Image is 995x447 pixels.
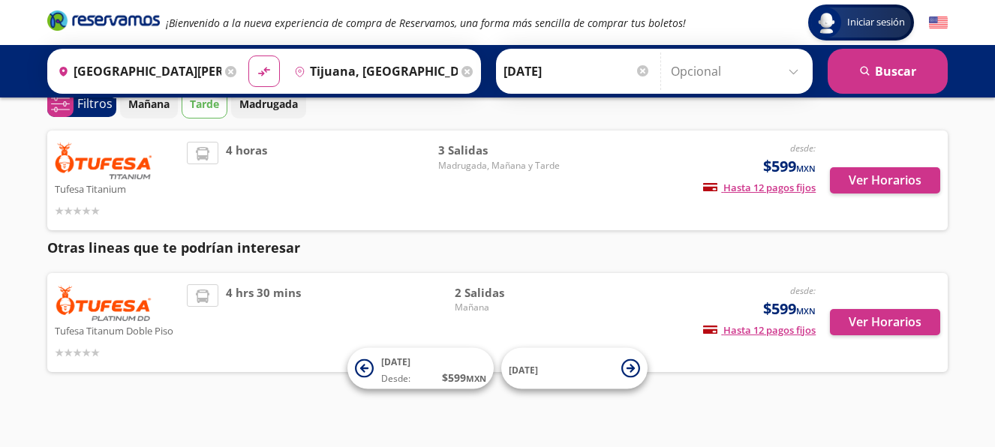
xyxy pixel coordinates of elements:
[763,155,816,178] span: $599
[55,321,179,339] p: Tufesa Titanum Doble Piso
[226,142,267,219] span: 4 horas
[790,142,816,154] em: desde:
[55,284,152,322] img: Tufesa Titanum Doble Piso
[830,309,940,335] button: Ver Horarios
[52,52,221,90] input: Buscar Origen
[796,305,816,316] small: MXN
[226,284,301,361] span: 4 hrs 30 mins
[671,52,805,90] input: Opcional
[77,94,113,112] p: Filtros
[703,323,816,337] span: Hasta 12 pagos fijos
[438,159,560,172] span: Madrugada, Mañana y Tarde
[347,348,494,389] button: [DATE]Desde:$599MXN
[929,13,948,32] button: English
[190,96,219,112] p: Tarde
[47,9,160,36] a: Brand Logo
[703,181,816,194] span: Hasta 12 pagos fijos
[466,373,486,384] small: MXN
[128,96,170,112] p: Mañana
[239,96,298,112] p: Madrugada
[47,238,948,258] p: Otras lineas que te podrían interesar
[381,355,410,368] span: [DATE]
[841,15,911,30] span: Iniciar sesión
[166,16,686,30] em: ¡Bienvenido a la nueva experiencia de compra de Reservamos, una forma más sencilla de comprar tus...
[501,348,648,389] button: [DATE]
[830,167,940,193] button: Ver Horarios
[796,163,816,174] small: MXN
[763,298,816,320] span: $599
[182,89,227,118] button: Tarde
[47,91,116,117] button: 1Filtros
[442,370,486,385] span: $ 599
[55,179,179,197] p: Tufesa Titanium
[504,52,651,90] input: Elegir Fecha
[790,284,816,297] em: desde:
[231,89,306,118] button: Madrugada
[828,49,948,94] button: Buscar
[455,301,560,314] span: Mañana
[47,9,160,31] i: Brand Logo
[455,284,560,301] span: 2 Salidas
[438,142,560,159] span: 3 Salidas
[509,363,538,376] span: [DATE]
[55,142,152,179] img: Tufesa Titanium
[120,89,178,118] button: Mañana
[288,52,458,90] input: Buscar Destino
[381,372,410,385] span: Desde:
